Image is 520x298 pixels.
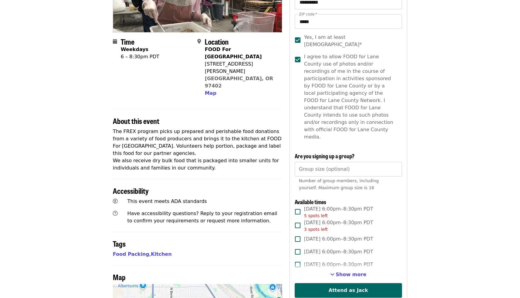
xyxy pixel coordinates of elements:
i: question-circle icon [113,211,118,216]
span: Have accessibility questions? Reply to your registration email to confirm your requirements or re... [127,211,277,224]
span: 3 spots left [304,227,328,232]
button: Attend as Jack [295,283,402,298]
label: ZIP code [299,12,317,16]
a: Kitchen [151,251,172,257]
span: Tags [113,238,126,249]
span: Show more [336,272,366,277]
span: Map [205,90,216,96]
span: [DATE] 6:00pm–8:30pm PDT [304,248,373,255]
a: [GEOGRAPHIC_DATA], OR 97402 [205,76,273,89]
div: 6 – 8:30pm PDT [121,53,159,60]
i: map-marker-alt icon [197,39,201,44]
span: Yes, I am at least [DEMOGRAPHIC_DATA]* [304,34,397,48]
input: ZIP code [295,14,402,29]
input: [object Object] [295,162,402,176]
span: [DATE] 6:00pm–8:30pm PDT [304,261,373,268]
strong: Weekdays [121,46,148,52]
span: Time [121,36,134,47]
i: calendar icon [113,39,117,44]
span: [DATE] 6:00pm–8:30pm PDT [304,205,373,219]
button: See more timeslots [330,271,366,278]
div: [STREET_ADDRESS][PERSON_NAME] [205,60,277,75]
span: [DATE] 6:00pm–8:30pm PDT [304,219,373,233]
span: About this event [113,115,159,126]
span: I agree to allow FOOD for Lane County use of photos and/or recordings of me in the course of part... [304,53,397,141]
strong: FOOD For [GEOGRAPHIC_DATA] [205,46,262,60]
span: [DATE] 6:00pm–8:30pm PDT [304,235,373,243]
span: Accessibility [113,185,149,196]
i: universal-access icon [113,198,118,204]
span: Available times [295,198,326,206]
span: Location [205,36,229,47]
span: Map [113,272,126,282]
button: Map [205,90,216,97]
a: Food Packing [113,251,149,257]
span: This event meets ADA standards [127,198,207,204]
p: The FREX program picks up prepared and perishable food donations from a variety of food producers... [113,128,282,172]
span: Number of group members, including yourself. Maximum group size is 16 [299,178,379,190]
span: , [113,251,151,257]
span: Are you signing up a group? [295,152,355,160]
span: 5 spots left [304,213,328,218]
